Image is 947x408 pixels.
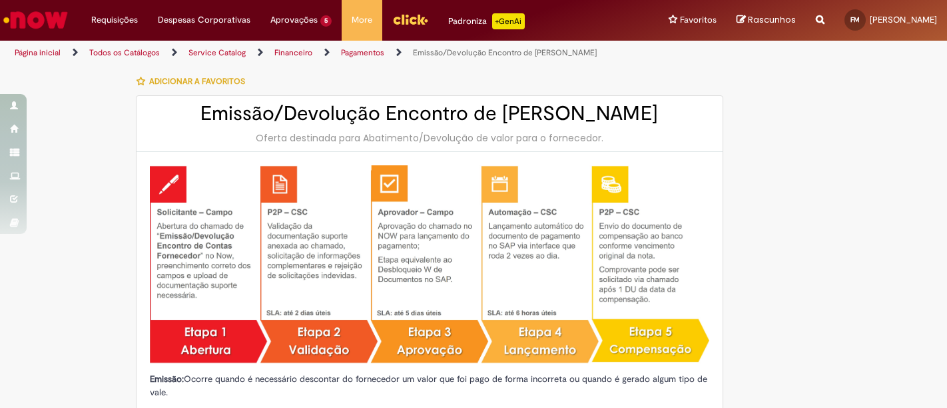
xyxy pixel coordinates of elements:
span: Despesas Corporativas [158,13,250,27]
div: Oferta destinada para Abatimento/Devolução de valor para o fornecedor. [150,131,709,145]
a: Emissão/Devolução Encontro de [PERSON_NAME] [413,47,597,58]
span: Aprovações [270,13,318,27]
img: ServiceNow [1,7,70,33]
h2: Emissão/Devolução Encontro de [PERSON_NAME] [150,103,709,125]
a: Pagamentos [341,47,384,58]
span: More [352,13,372,27]
span: Favoritos [680,13,717,27]
span: Adicionar a Favoritos [149,76,245,87]
a: Página inicial [15,47,61,58]
span: Rascunhos [748,13,796,26]
ul: Trilhas de página [10,41,621,65]
a: Todos os Catálogos [89,47,160,58]
div: Padroniza [448,13,525,29]
img: click_logo_yellow_360x200.png [392,9,428,29]
strong: Emissão: [150,373,184,385]
a: Rascunhos [737,14,796,27]
p: +GenAi [492,13,525,29]
span: 5 [320,15,332,27]
button: Adicionar a Favoritos [136,67,252,95]
span: [PERSON_NAME] [870,14,937,25]
span: Requisições [91,13,138,27]
span: FM [850,15,860,24]
a: Financeiro [274,47,312,58]
a: Service Catalog [188,47,246,58]
span: Ocorre quando é necessário descontar do fornecedor um valor que foi pago de forma incorreta ou qu... [150,373,707,398]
